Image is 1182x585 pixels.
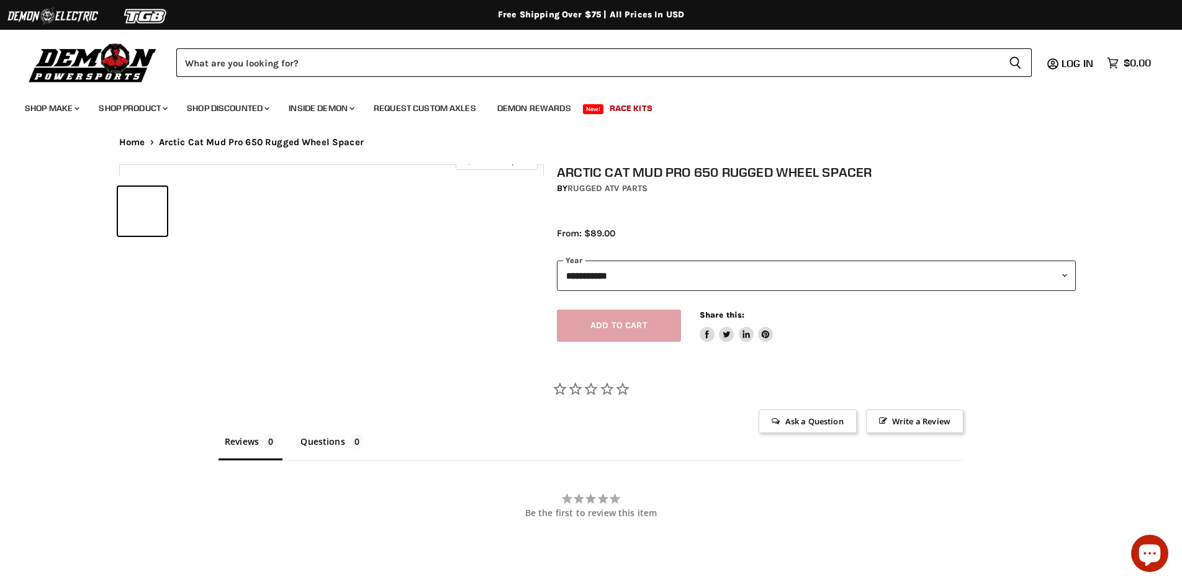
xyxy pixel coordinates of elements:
[25,40,161,84] img: Demon Powersports
[583,104,604,114] span: New!
[866,409,963,433] span: Write a Review
[1062,57,1093,69] span: Log in
[557,182,1076,195] div: by
[94,9,1088,20] div: Free Shipping Over $75 | All Prices In USD
[567,183,647,194] a: Rugged ATV Parts
[16,91,1148,121] ul: Main menu
[94,137,1088,148] nav: Breadcrumbs
[119,137,145,148] a: Home
[700,310,744,319] span: Share this:
[16,96,87,121] a: Shop Make
[700,310,774,342] aside: Share this:
[219,508,963,518] div: Be the first to review this item
[89,96,175,121] a: Shop Product
[178,96,277,121] a: Shop Discounted
[176,48,1032,77] form: Product
[600,96,662,121] a: Race Kits
[118,187,167,236] button: Arctic Cat Mud Pro 650 Rugged Wheel Spacer thumbnail
[176,48,999,77] input: Search
[1056,58,1101,69] a: Log in
[557,164,1076,180] h1: Arctic Cat Mud Pro 650 Rugged Wheel Spacer
[219,433,282,460] li: Reviews
[999,48,1032,77] button: Search
[557,228,615,239] span: From: $89.00
[759,409,856,433] span: Ask a Question
[488,96,580,121] a: Demon Rewards
[6,4,99,28] img: Demon Electric Logo 2
[279,96,362,121] a: Inside Demon
[99,4,192,28] img: TGB Logo 2
[557,261,1076,291] select: year
[364,96,485,121] a: Request Custom Axles
[294,433,369,460] li: Questions
[1127,535,1172,575] inbox-online-store-chat: Shopify online store chat
[159,137,364,148] span: Arctic Cat Mud Pro 650 Rugged Wheel Spacer
[1124,57,1151,69] span: $0.00
[1101,54,1157,72] a: $0.00
[462,156,531,166] span: Click to expand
